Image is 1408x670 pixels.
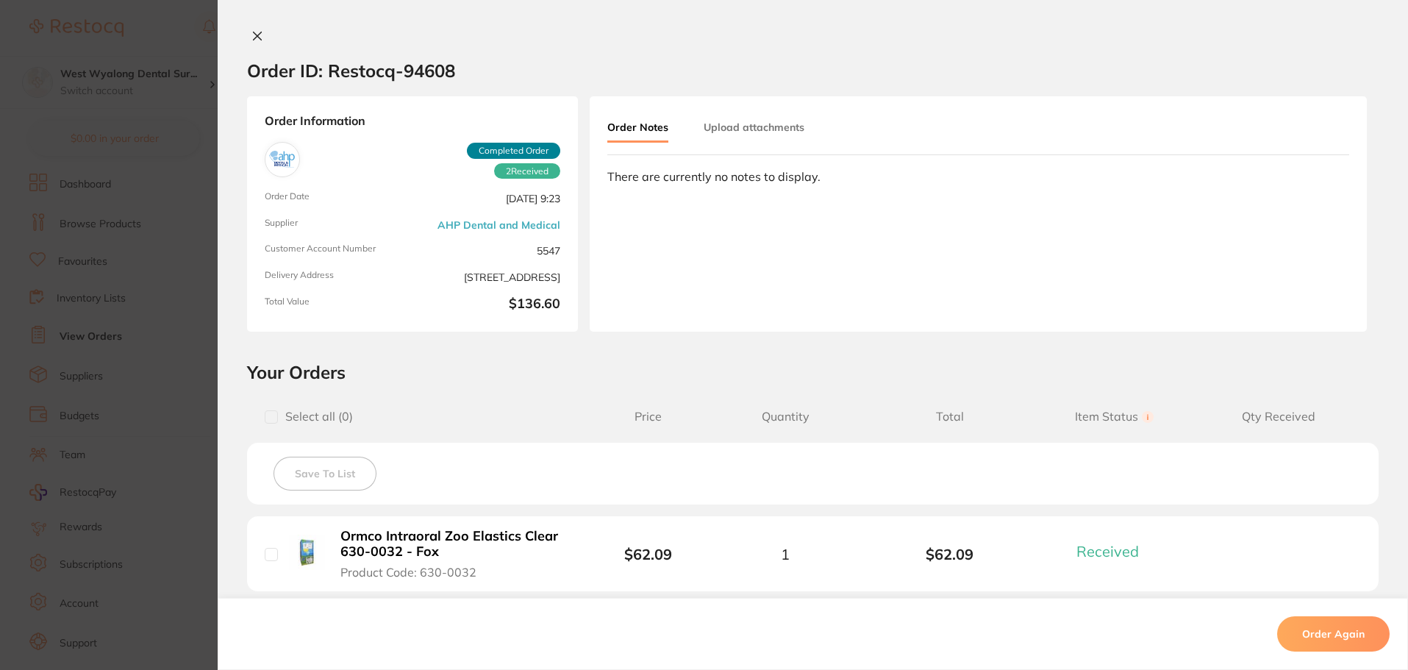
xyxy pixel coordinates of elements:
img: Ormco Intraoral Zoo Elastics Clear 630-0032 - Fox [289,535,325,571]
span: 5547 [418,243,560,258]
span: Total Value [265,296,407,314]
span: 1 [781,546,790,563]
button: Order Notes [607,114,668,143]
span: Price [593,410,703,424]
button: Order Again [1277,616,1390,652]
span: Customer Account Number [265,243,407,258]
h2: Your Orders [247,361,1379,383]
span: Delivery Address [265,270,407,285]
b: Ormco Intraoral Zoo Elastics Clear 630-0032 - Fox [340,529,568,559]
span: [DATE] 9:23 [418,191,560,206]
span: Total [868,410,1032,424]
b: $136.60 [418,296,560,314]
span: Received [494,163,560,179]
img: AHP Dental and Medical [268,146,296,174]
span: Supplier [265,218,407,232]
h2: Order ID: Restocq- 94608 [247,60,455,82]
strong: Order Information [265,114,560,130]
div: There are currently no notes to display. [607,170,1349,183]
button: Upload attachments [704,114,804,140]
b: $62.09 [624,545,672,563]
button: Received [1072,542,1157,560]
button: Ormco Intraoral Zoo Elastics Clear 630-0032 - Fox Product Code: 630-0032 [336,528,572,580]
button: Save To List [274,457,376,491]
span: Quantity [703,410,868,424]
span: Order Date [265,191,407,206]
b: $62.09 [868,546,1032,563]
span: Item Status [1032,410,1197,424]
a: AHP Dental and Medical [437,219,560,231]
span: Qty Received [1196,410,1361,424]
span: Product Code: 630-0032 [340,566,476,579]
span: Completed Order [467,143,560,159]
span: [STREET_ADDRESS] [418,270,560,285]
span: Received [1076,542,1139,560]
span: Select all ( 0 ) [278,410,353,424]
